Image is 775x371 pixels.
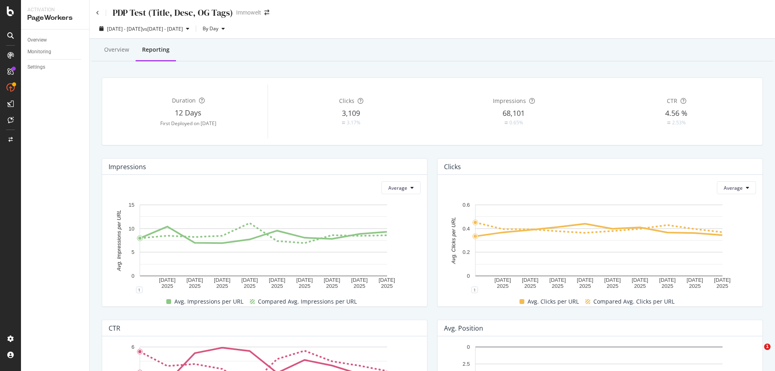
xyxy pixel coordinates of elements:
div: Immowelt [236,8,261,17]
div: arrow-right-arrow-left [264,10,269,15]
text: [DATE] [549,277,566,283]
text: [DATE] [604,277,621,283]
span: 3,109 [342,108,360,118]
div: Avg. position [444,324,483,332]
a: Settings [27,63,84,71]
text: 2025 [189,283,201,289]
text: 2025 [326,283,338,289]
div: PageWorkers [27,13,83,23]
text: [DATE] [522,277,538,283]
text: 2025 [271,283,283,289]
span: [DATE] - [DATE] [107,25,142,32]
div: 3.17% [347,119,360,126]
button: Average [381,181,421,194]
button: [DATE] - [DATE]vs[DATE] - [DATE] [96,22,193,35]
text: 0.2 [463,249,470,256]
text: 6 [132,344,134,350]
text: [DATE] [186,277,203,283]
div: First Deployed on [DATE] [109,120,268,127]
text: 0 [467,344,470,350]
text: Avg. Impressions per URL [116,210,122,272]
span: Average [724,184,743,191]
text: [DATE] [494,277,511,283]
div: Overview [27,36,47,44]
div: Monitoring [27,48,51,56]
text: 2025 [634,283,646,289]
span: Duration [172,96,196,104]
div: Overview [104,46,129,54]
svg: A chart. [109,201,418,290]
div: 1 [136,287,142,293]
text: 2025 [161,283,173,289]
span: Avg. Clicks per URL [528,297,579,306]
text: 2025 [524,283,536,289]
text: 5 [132,249,134,256]
span: 4.56 % [665,108,687,118]
div: PDP Test (Title, Desc, OG Tags) [113,6,233,19]
span: 12 Days [175,108,201,117]
span: Average [388,184,407,191]
div: Settings [27,63,45,71]
text: [DATE] [241,277,258,283]
text: 2025 [216,283,228,289]
span: vs [DATE] - [DATE] [142,25,183,32]
span: Compared Avg. Clicks per URL [593,297,674,306]
text: [DATE] [687,277,703,283]
text: 15 [129,202,134,208]
div: 2.53% [672,119,686,126]
text: 0 [467,273,470,279]
text: [DATE] [269,277,285,283]
text: [DATE] [714,277,731,283]
text: 2025 [662,283,673,289]
text: 0.6 [463,202,470,208]
text: 2025 [579,283,591,289]
text: [DATE] [324,277,340,283]
text: [DATE] [214,277,230,283]
div: 1 [471,287,478,293]
text: 2025 [552,283,563,289]
text: 2025 [607,283,618,289]
span: Avg. Impressions per URL [174,297,243,306]
text: 2025 [299,283,310,289]
span: Clicks [339,97,354,105]
text: [DATE] [159,277,176,283]
text: [DATE] [296,277,313,283]
text: 0.4 [463,226,470,232]
span: Compared Avg. Impressions per URL [258,297,357,306]
div: Impressions [109,163,146,171]
text: 10 [129,226,134,232]
text: 2025 [716,283,728,289]
button: Average [717,181,756,194]
text: 2025 [689,283,701,289]
span: Impressions [493,97,526,105]
text: [DATE] [379,277,395,283]
div: 0.65% [509,119,523,126]
img: Equal [505,122,508,124]
text: [DATE] [577,277,593,283]
text: 2.5 [463,361,470,367]
span: CTR [667,97,677,105]
img: Equal [342,122,345,124]
text: 2025 [381,283,393,289]
div: CTR [109,324,120,332]
text: 2025 [244,283,256,289]
div: Activation [27,6,83,13]
text: [DATE] [351,277,368,283]
span: By Day [199,25,218,32]
a: Monitoring [27,48,84,56]
iframe: Intercom live chat [748,344,767,363]
button: By Day [199,22,228,35]
a: Overview [27,36,84,44]
text: Avg. Clicks per URL [450,217,457,264]
text: 2025 [354,283,365,289]
span: 1 [764,344,771,350]
div: Reporting [142,46,170,54]
a: Click to go back [96,10,99,15]
svg: A chart. [444,201,753,290]
span: 68,101 [503,108,525,118]
text: 2025 [497,283,509,289]
text: [DATE] [659,277,676,283]
text: 0 [132,273,134,279]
